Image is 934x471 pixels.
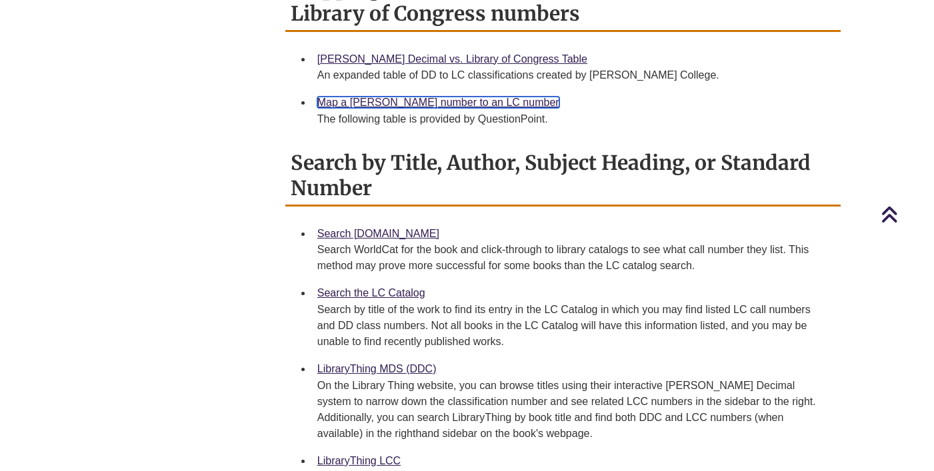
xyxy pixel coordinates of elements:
div: Search WorldCat for the book and click-through to library catalogs to see what call number they l... [317,242,830,274]
div: On the Library Thing website, you can browse titles using their interactive [PERSON_NAME] Decimal... [317,378,830,442]
a: LibraryThing LCC [317,455,401,466]
h2: Search by Title, Author, Subject Heading, or Standard Number [285,146,841,207]
div: Search by title of the work to find its entry in the LC Catalog in which you may find listed LC c... [317,302,830,350]
a: LibraryThing MDS (DDC) [317,363,437,374]
a: Back to Top [881,205,931,223]
a: Map a [PERSON_NAME] number to an LC number [317,97,559,108]
a: Search [DOMAIN_NAME] [317,228,439,239]
a: Search the LC Catalog [317,287,425,298]
div: The following table is provided by QuestionPoint. [317,111,830,127]
div: An expanded table of DD to LC classifications created by [PERSON_NAME] College. [317,67,830,83]
a: [PERSON_NAME] Decimal vs. Library of Congress Table [317,53,587,65]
